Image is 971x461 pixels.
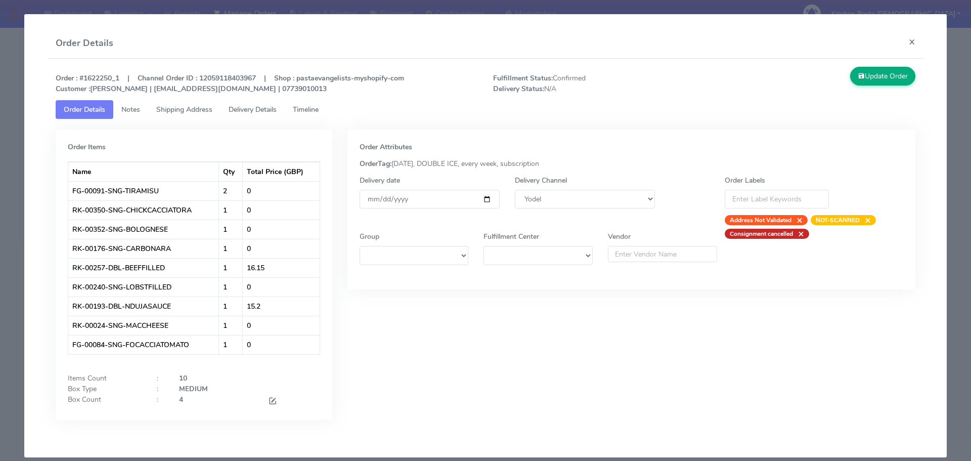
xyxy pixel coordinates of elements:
[730,230,793,238] strong: Consignment cancelled
[243,335,319,354] td: 0
[243,181,319,200] td: 0
[56,73,404,94] strong: Order : #1622250_1 | Channel Order ID : 12059118403967 | Shop : pastaevangelists-myshopify-com [P...
[901,28,923,55] button: Close
[56,100,916,119] ul: Tabs
[608,246,717,262] input: Enter Vendor Name
[219,277,243,297] td: 1
[60,394,149,408] div: Box Count
[485,73,704,94] span: Confirmed N/A
[791,215,803,225] span: ×
[850,67,916,86] button: Update Order
[68,277,219,297] td: RK-00240-SNG-LOBSTFILLED
[68,220,219,239] td: RK-00352-SNG-BOLOGNESE
[179,384,208,394] strong: MEDIUM
[56,36,113,50] h4: Order Details
[483,231,539,242] label: Fulfillment Center
[219,239,243,258] td: 1
[219,258,243,277] td: 1
[68,239,219,258] td: RK-00176-SNG-CARBONARA
[219,316,243,335] td: 1
[493,84,544,94] strong: Delivery Status:
[293,105,319,114] span: Timeline
[121,105,140,114] span: Notes
[725,175,765,186] label: Order Labels
[149,384,171,394] div: :
[179,395,183,404] strong: 4
[68,200,219,220] td: RK-00350-SNG-CHICKCACCIATORA
[816,216,860,224] strong: NOT-SCANNED
[56,84,90,94] strong: Customer :
[219,335,243,354] td: 1
[68,162,219,181] th: Name
[243,277,319,297] td: 0
[493,73,553,83] strong: Fulfillment Status:
[243,162,319,181] th: Total Price (GBP)
[68,335,219,354] td: FG-00084-SNG-FOCACCIATOMATO
[243,297,319,316] td: 15.2
[64,105,105,114] span: Order Details
[360,231,379,242] label: Group
[219,181,243,200] td: 2
[219,220,243,239] td: 1
[515,175,567,186] label: Delivery Channel
[243,316,319,335] td: 0
[68,258,219,277] td: RK-00257-DBL-BEEFFILLED
[68,142,106,152] strong: Order Items
[219,162,243,181] th: Qty
[360,142,412,152] strong: Order Attributes
[352,158,911,169] div: [DATE], DOUBLE ICE, every week, subscription
[68,297,219,316] td: RK-00193-DBL-NDUJASAUCE
[68,181,219,200] td: FG-00091-SNG-TIRAMISU
[149,373,171,384] div: :
[608,231,631,242] label: Vendor
[243,258,319,277] td: 16.15
[60,384,149,394] div: Box Type
[360,159,391,169] strong: OrderTag:
[725,190,829,208] input: Enter Label Keywords
[793,229,804,239] span: ×
[68,316,219,335] td: RK-00024-SNG-MACCHEESE
[243,200,319,220] td: 0
[149,394,171,408] div: :
[219,297,243,316] td: 1
[179,373,187,383] strong: 10
[156,105,212,114] span: Shipping Address
[360,175,400,186] label: Delivery date
[860,215,871,225] span: ×
[243,239,319,258] td: 0
[730,216,791,224] strong: Address Not Validated
[243,220,319,239] td: 0
[60,373,149,384] div: Items Count
[219,200,243,220] td: 1
[229,105,277,114] span: Delivery Details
